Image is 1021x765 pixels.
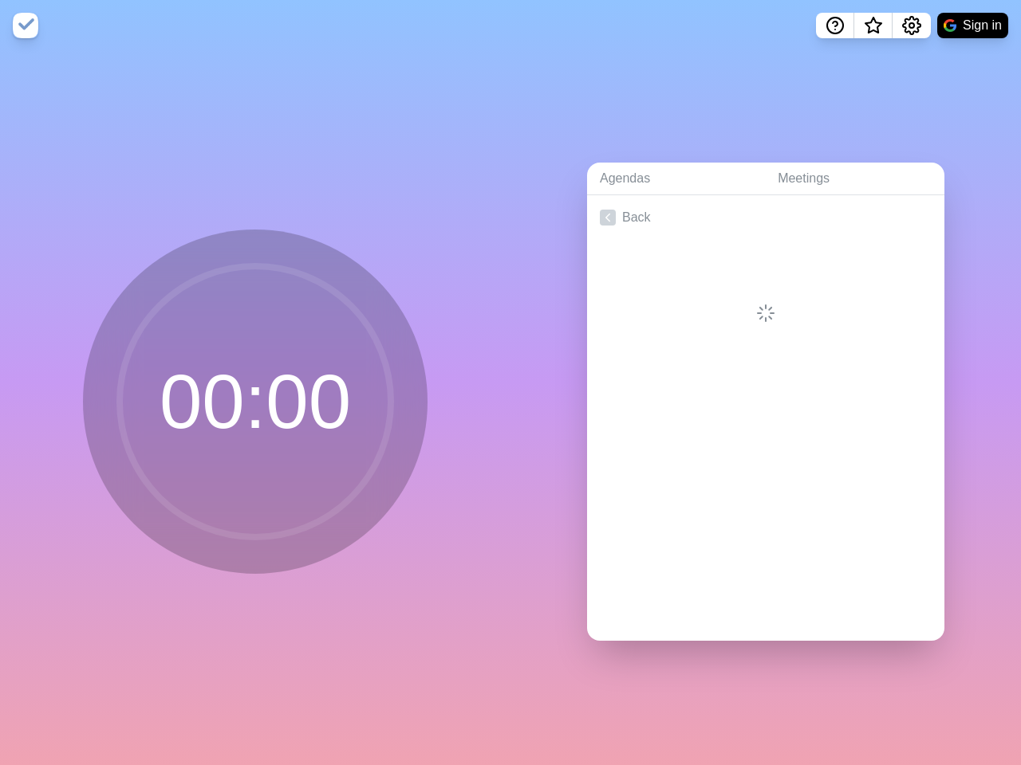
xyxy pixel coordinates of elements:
[893,13,931,38] button: Settings
[816,13,854,38] button: Help
[765,163,944,195] a: Meetings
[587,195,944,240] a: Back
[937,13,1008,38] button: Sign in
[587,163,765,195] a: Agendas
[854,13,893,38] button: What’s new
[13,13,38,38] img: timeblocks logo
[944,19,956,32] img: google logo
